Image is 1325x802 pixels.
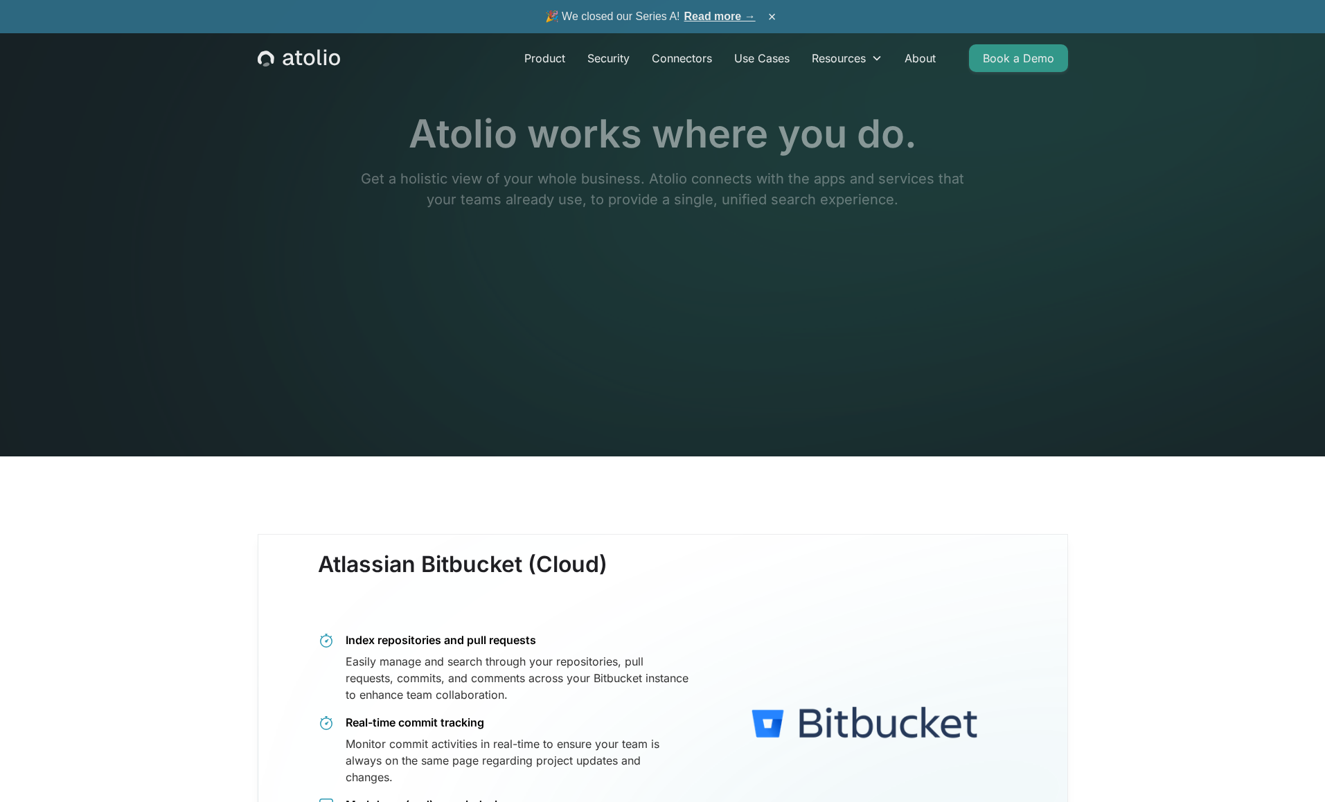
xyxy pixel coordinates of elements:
div: Resources [801,44,893,72]
a: home [258,49,340,67]
h3: Atlassian Bitbucket (Cloud) [318,551,607,605]
a: Connectors [641,44,723,72]
div: Index repositories and pull requests [346,632,690,648]
h1: Atolio works where you do. [351,111,975,157]
div: Resources [812,50,866,66]
div: Easily manage and search through your repositories, pull requests, commits, and comments across y... [346,653,690,703]
div: Real-time commit tracking [346,715,690,730]
a: Use Cases [723,44,801,72]
p: Get a holistic view of your whole business. Atolio connects with the apps and services that your ... [351,168,975,210]
div: Monitor commit activities in real-time to ensure your team is always on the same page regarding p... [346,736,690,785]
a: Product [513,44,576,72]
a: Security [576,44,641,72]
button: × [764,9,781,24]
span: 🎉 We closed our Series A! [545,8,756,25]
a: About [893,44,947,72]
a: Book a Demo [969,44,1068,72]
a: Read more → [684,10,756,22]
